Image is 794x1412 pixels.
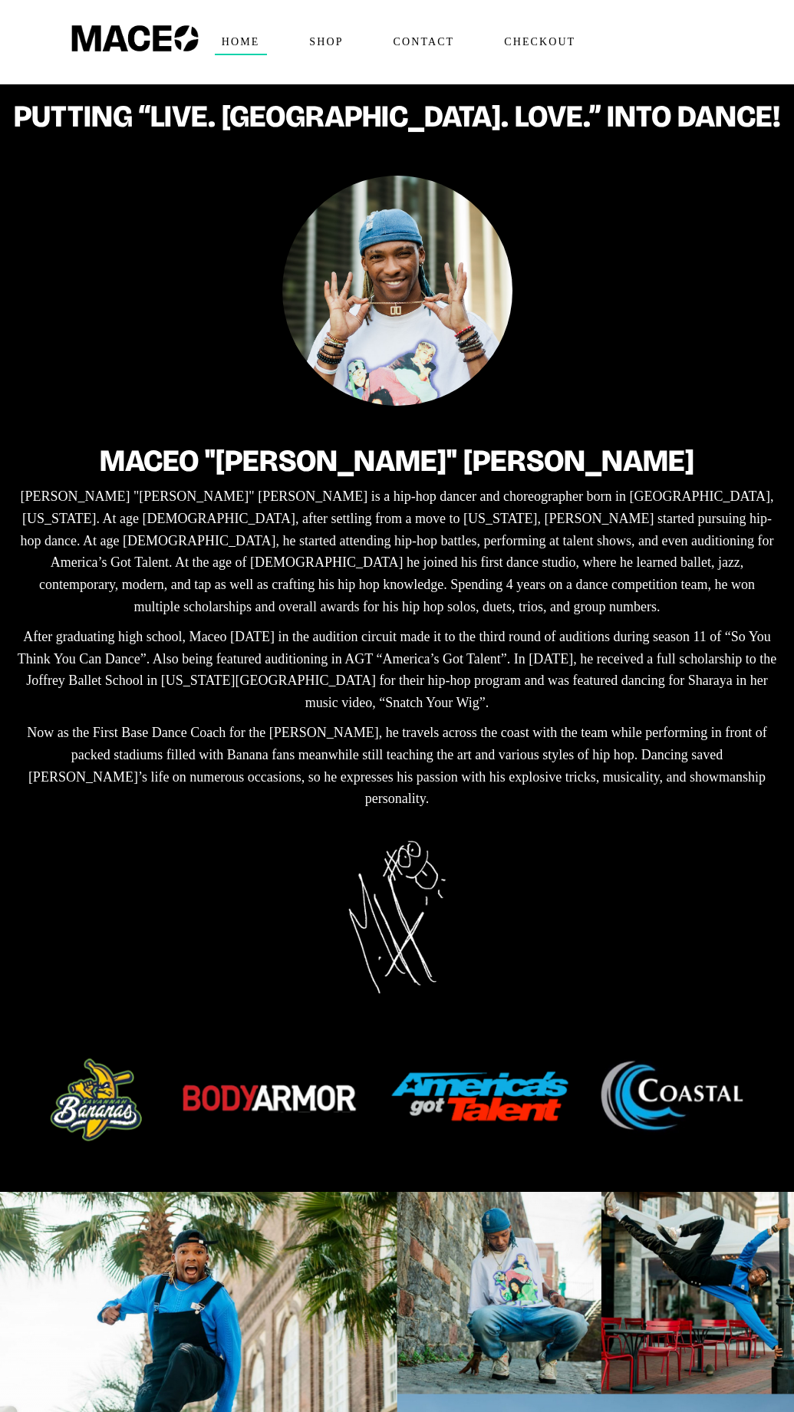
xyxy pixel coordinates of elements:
img: brands_maceo [33,1055,762,1145]
span: Home [215,30,266,54]
span: Checkout [497,30,581,54]
img: Maceo Harrison [282,176,512,406]
span: Contact [387,30,461,54]
p: Now as the First Base Dance Coach for the [PERSON_NAME], he travels across the coast with the tea... [15,722,779,810]
span: Shop [302,30,349,54]
p: [PERSON_NAME] "[PERSON_NAME]" [PERSON_NAME] is a hip-hop dancer and choreographer born in [GEOGRA... [15,485,779,618]
h2: Maceo "[PERSON_NAME]" [PERSON_NAME] [15,444,779,478]
img: Maceo Harrison Signature [348,841,446,994]
p: After graduating high school, Maceo [DATE] in the audition circuit made it to the third round of ... [15,626,779,714]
